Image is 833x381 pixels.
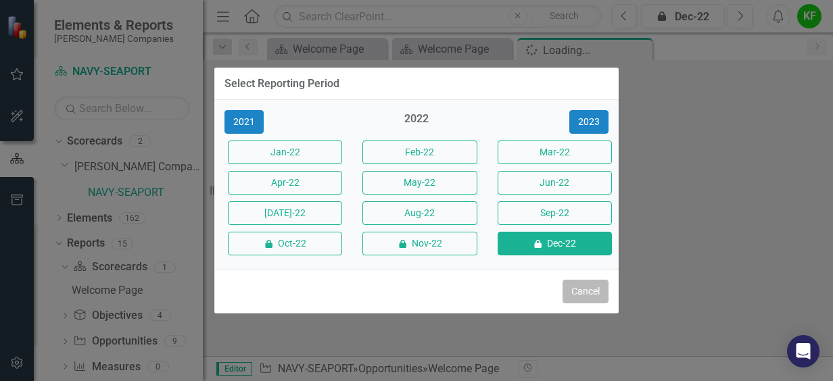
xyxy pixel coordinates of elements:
button: [DATE]-22 [228,201,342,225]
button: Mar-22 [498,141,612,164]
button: May-22 [362,171,477,195]
button: Aug-22 [362,201,477,225]
button: Cancel [563,280,609,303]
div: 2022 [359,111,473,134]
button: Feb-22 [362,141,477,164]
div: Select Reporting Period [224,78,339,90]
button: Dec-22 [498,232,612,255]
div: Open Intercom Messenger [787,335,819,367]
button: Oct-22 [228,232,342,255]
button: Jan-22 [228,141,342,164]
button: 2021 [224,110,264,134]
button: Sep-22 [498,201,612,225]
button: Apr-22 [228,171,342,195]
button: Nov-22 [362,232,477,255]
button: 2023 [569,110,609,134]
button: Jun-22 [498,171,612,195]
